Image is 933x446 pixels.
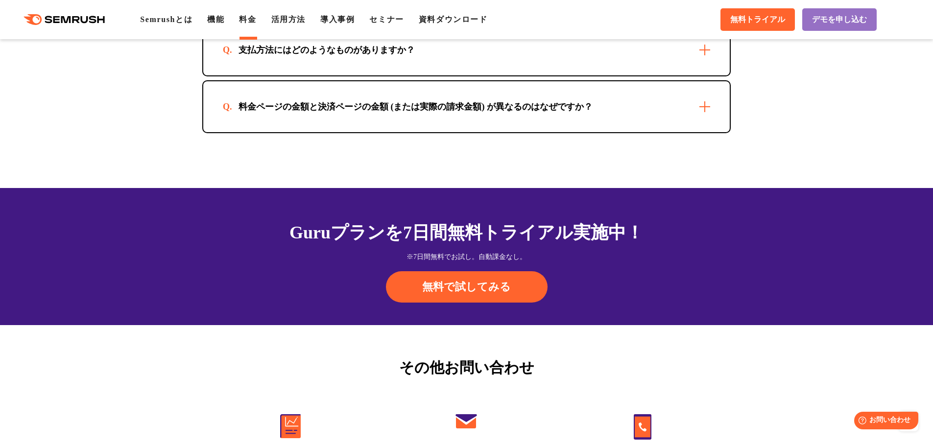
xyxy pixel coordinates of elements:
[730,15,785,25] span: 無料トライアル
[320,15,355,23] a: 導入事例
[239,15,256,23] a: 料金
[207,15,224,23] a: 機能
[419,15,488,23] a: 資料ダウンロード
[202,252,731,262] div: ※7日間無料でお試し。自動課金なし。
[422,280,511,294] span: 無料で試してみる
[812,15,867,25] span: デモを申し込む
[720,8,795,31] a: 無料トライアル
[202,356,731,378] div: その他お問い合わせ
[802,8,877,31] a: デモを申し込む
[447,223,644,242] span: 無料トライアル実施中！
[140,15,192,23] a: Semrushとは
[223,101,608,113] div: 料金ページの金額と決済ページの金額 (または実際の請求金額) が異なるのはなぜですか？
[271,15,306,23] a: 活用方法
[369,15,404,23] a: セミナー
[386,271,548,303] a: 無料で試してみる
[223,44,431,56] div: 支払方法にはどのようなものがありますか？
[202,219,731,246] div: Guruプランを7日間
[846,408,922,435] iframe: Help widget launcher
